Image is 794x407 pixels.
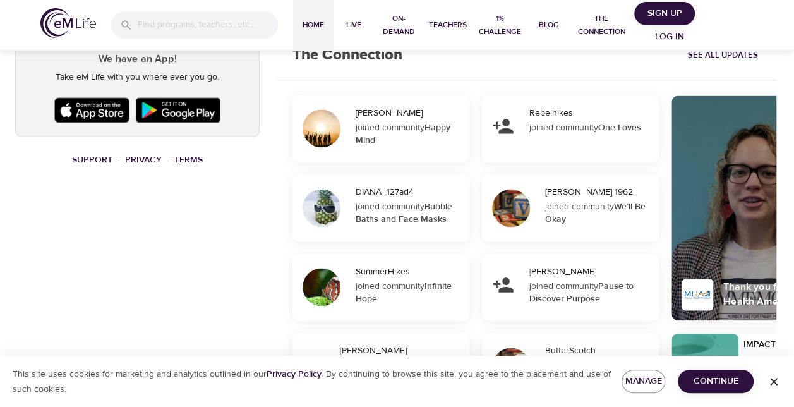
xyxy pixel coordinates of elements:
[574,12,629,39] span: The Connection
[167,152,169,169] li: ·
[688,374,743,389] span: Continue
[277,31,418,80] h2: The Connection
[545,186,654,198] div: [PERSON_NAME] 1962
[26,52,249,66] h5: We have an App!
[125,154,162,166] a: Privacy
[529,281,634,305] strong: Pause to Discover Purpose
[133,94,224,126] img: Google Play Store
[356,281,452,305] strong: Infinite Hope
[339,18,369,32] span: Live
[356,107,464,119] div: [PERSON_NAME]
[356,280,461,305] div: joined community
[545,201,646,225] strong: We’ll Be Okay
[379,12,419,39] span: On-Demand
[678,370,754,393] button: Continue
[632,374,656,389] span: Manage
[340,344,464,357] div: [PERSON_NAME]
[639,25,700,49] button: Log in
[644,29,695,45] span: Log in
[634,2,695,25] button: Sign Up
[688,48,758,63] span: See All Updates
[690,353,719,372] p: 100
[117,152,120,169] li: ·
[545,344,654,357] div: ButterScotch
[529,107,654,119] div: Rebelhikes
[685,46,761,65] a: See All Updates
[529,265,654,278] div: [PERSON_NAME]
[356,200,461,226] div: joined community
[356,122,450,146] strong: Happy Mind
[356,201,452,225] strong: Bubble Baths and Face Masks
[477,12,524,39] span: 1% Challenge
[298,18,328,32] span: Home
[267,368,322,380] a: Privacy Policy
[356,186,464,198] div: DIANA_127ad4
[529,280,651,305] div: joined community
[26,71,249,84] p: Take eM Life with you where ever you go.
[533,18,563,32] span: Blog
[72,154,112,166] a: Support
[545,200,651,226] div: joined community
[356,121,461,147] div: joined community
[138,11,278,39] input: Find programs, teachers, etc...
[174,154,203,166] a: Terms
[639,6,690,21] span: Sign Up
[40,8,96,38] img: logo
[529,121,651,134] div: joined community
[356,265,464,278] div: SummerHikes
[15,152,260,169] nav: breadcrumb
[429,18,467,32] span: Teachers
[51,94,133,126] img: Apple App Store
[622,370,666,393] button: Manage
[598,122,641,133] strong: One Loves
